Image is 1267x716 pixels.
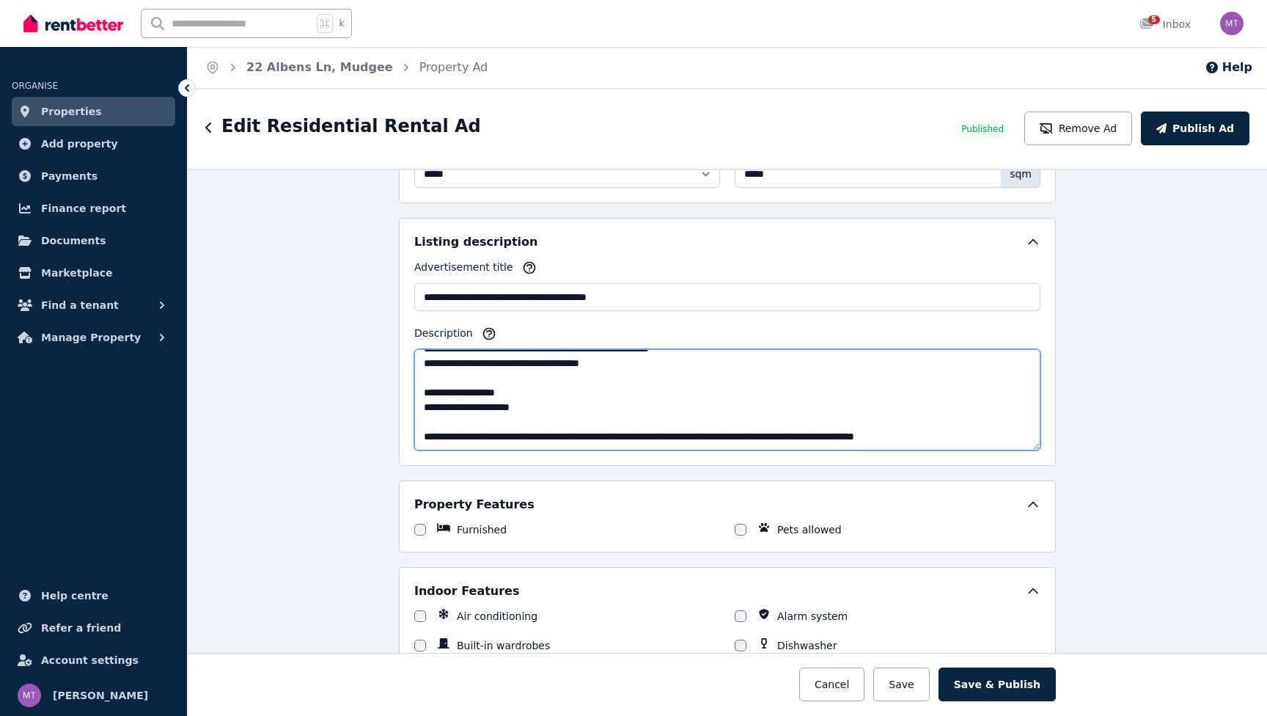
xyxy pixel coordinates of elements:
[414,260,513,280] label: Advertisement title
[1220,12,1244,35] img: Matt Teague
[799,668,864,701] button: Cancel
[1148,15,1160,24] span: 5
[12,161,175,191] a: Payments
[777,522,842,537] label: Pets allowed
[414,582,519,600] h5: Indoor Features
[12,97,175,126] a: Properties
[1205,59,1252,76] button: Help
[12,291,175,320] button: Find a tenant
[53,687,148,704] span: [PERSON_NAME]
[414,496,535,514] h5: Property Features
[777,638,837,653] label: Dishwasher
[12,646,175,675] a: Account settings
[12,81,58,91] span: ORGANISE
[41,296,119,314] span: Find a tenant
[41,619,121,637] span: Refer a friend
[12,613,175,643] a: Refer a friend
[41,651,139,669] span: Account settings
[777,609,848,624] label: Alarm system
[12,323,175,352] button: Manage Property
[12,581,175,610] a: Help centre
[221,114,481,138] h1: Edit Residential Rental Ad
[18,684,41,707] img: Matt Teague
[41,587,109,604] span: Help centre
[873,668,929,701] button: Save
[246,60,393,74] a: 22 Albens Ln, Mudgee
[339,18,344,29] span: k
[41,200,126,217] span: Finance report
[188,47,505,88] nav: Breadcrumb
[961,123,1004,135] span: Published
[1139,17,1191,32] div: Inbox
[41,167,98,185] span: Payments
[12,194,175,223] a: Finance report
[457,522,507,537] label: Furnished
[12,258,175,288] a: Marketplace
[41,232,106,249] span: Documents
[41,329,141,346] span: Manage Property
[23,12,123,34] img: RentBetter
[457,638,550,653] label: Built-in wardrobes
[414,233,537,251] h5: Listing description
[1141,112,1249,145] button: Publish Ad
[419,60,488,74] a: Property Ad
[939,668,1056,701] button: Save & Publish
[1024,112,1132,145] button: Remove Ad
[414,326,473,346] label: Description
[12,226,175,255] a: Documents
[41,264,112,282] span: Marketplace
[41,103,102,120] span: Properties
[457,609,537,624] label: Air conditioning
[12,129,175,158] a: Add property
[41,135,118,153] span: Add property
